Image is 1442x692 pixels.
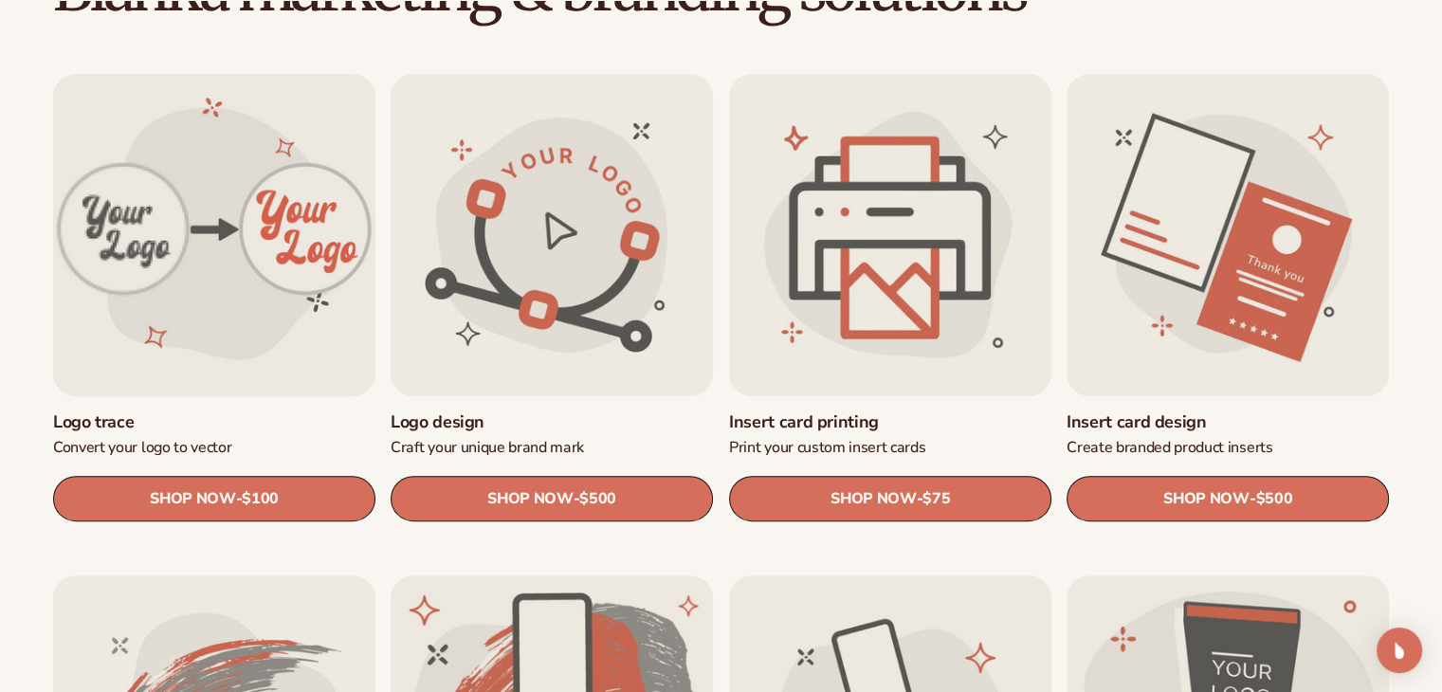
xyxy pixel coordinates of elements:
a: Insert card printing [729,411,1051,433]
a: Insert card design [1067,411,1389,433]
span: SHOP NOW [487,490,573,508]
a: SHOP NOW- $500 [1067,477,1389,522]
span: $500 [1255,491,1292,509]
span: SHOP NOW [150,490,235,508]
a: Logo trace [53,411,375,433]
a: Logo design [391,411,713,433]
span: SHOP NOW [831,490,916,508]
span: $100 [242,491,279,509]
span: SHOP NOW [1163,490,1249,508]
a: SHOP NOW- $100 [53,477,375,522]
div: Open Intercom Messenger [1377,628,1422,673]
span: $75 [922,491,950,509]
span: $500 [580,491,617,509]
a: SHOP NOW- $75 [729,477,1051,522]
a: SHOP NOW- $500 [391,477,713,522]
